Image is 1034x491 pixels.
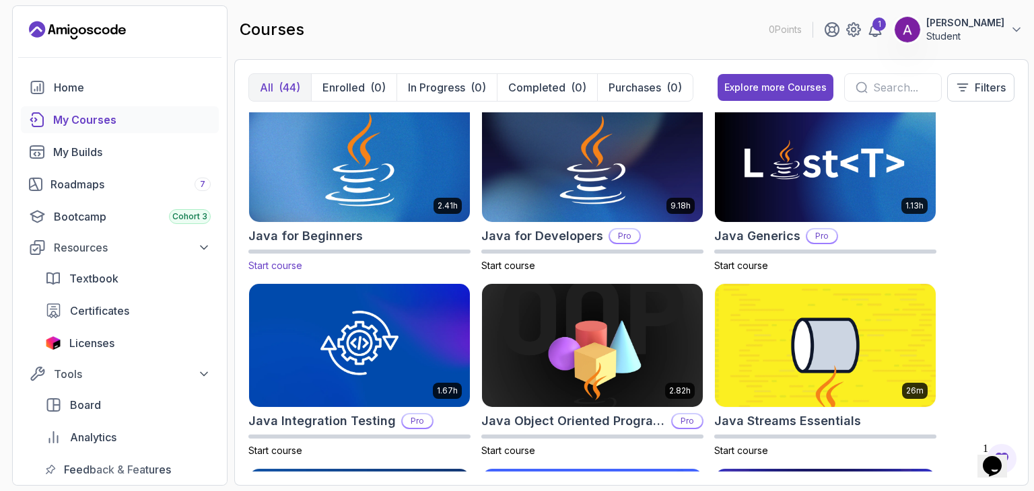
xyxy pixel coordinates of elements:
[481,260,535,271] span: Start course
[403,414,432,428] p: Pro
[609,79,661,96] p: Purchases
[248,445,302,456] span: Start course
[21,139,219,165] a: builds
[37,297,219,324] a: certificates
[70,303,129,319] span: Certificates
[21,106,219,133] a: courses
[249,284,470,408] img: Java Integration Testing card
[54,239,211,256] div: Resources
[481,445,535,456] span: Start course
[370,79,386,96] div: (0)
[249,74,311,101] button: All(44)
[37,391,219,418] a: board
[714,445,768,456] span: Start course
[718,74,833,101] button: Explore more Courses
[37,265,219,292] a: textbook
[279,79,300,96] div: (44)
[248,412,396,430] h2: Java Integration Testing
[248,227,363,245] h2: Java for Beginners
[947,73,1014,102] button: Filters
[895,17,920,42] img: user profile image
[714,260,768,271] span: Start course
[610,229,640,243] p: Pro
[69,335,114,351] span: Licenses
[244,96,475,225] img: Java for Beginners card
[769,23,802,36] p: 0 Points
[873,79,930,96] input: Search...
[673,414,702,428] p: Pro
[471,79,486,96] div: (0)
[867,22,883,38] a: 1
[497,74,597,101] button: Completed(0)
[69,270,118,287] span: Textbook
[54,209,211,225] div: Bootcamp
[248,260,302,271] span: Start course
[670,200,691,211] p: 9.18h
[926,16,1004,30] p: [PERSON_NAME]
[482,98,703,222] img: Java for Developers card
[200,179,205,190] span: 7
[37,330,219,356] a: licenses
[872,17,886,31] div: 1
[905,200,924,211] p: 1.13h
[37,456,219,483] a: feedback
[715,284,936,408] img: Java Streams Essentials card
[571,79,586,96] div: (0)
[54,366,211,382] div: Tools
[597,74,693,101] button: Purchases(0)
[482,284,703,408] img: Java Object Oriented Programming card
[21,235,219,260] button: Resources
[438,200,458,211] p: 2.41h
[666,79,682,96] div: (0)
[669,385,691,396] p: 2.82h
[926,30,1004,43] p: Student
[240,19,304,40] h2: courses
[807,229,837,243] p: Pro
[21,203,219,230] a: bootcamp
[172,211,207,222] span: Cohort 3
[724,81,827,94] div: Explore more Courses
[508,79,565,96] p: Completed
[53,144,211,160] div: My Builds
[29,20,126,41] a: Landing page
[714,227,800,245] h2: Java Generics
[714,412,861,430] h2: Java Streams Essentials
[64,461,171,478] span: Feedback & Features
[481,227,603,245] h2: Java for Developers
[45,336,61,350] img: jetbrains icon
[437,385,458,396] p: 1.67h
[21,171,219,198] a: roadmaps
[408,79,465,96] p: In Progress
[54,79,211,96] div: Home
[21,362,219,386] button: Tools
[975,79,1006,96] p: Filters
[311,74,397,101] button: Enrolled(0)
[906,385,924,396] p: 26m
[37,424,219,451] a: analytics
[322,79,365,96] p: Enrolled
[70,429,116,445] span: Analytics
[260,79,273,96] p: All
[21,74,219,101] a: home
[70,397,101,413] span: Board
[53,112,211,128] div: My Courses
[715,98,936,222] img: Java Generics card
[397,74,497,101] button: In Progress(0)
[894,16,1023,43] button: user profile image[PERSON_NAME]Student
[50,176,211,192] div: Roadmaps
[977,437,1021,478] iframe: chat widget
[481,412,666,430] h2: Java Object Oriented Programming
